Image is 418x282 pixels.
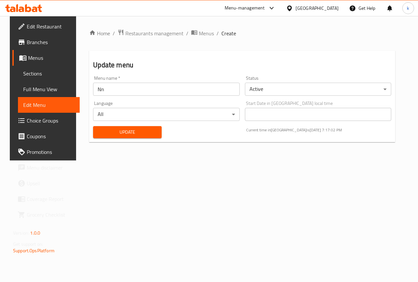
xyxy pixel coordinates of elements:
a: Coverage Report [12,191,80,207]
a: Full Menu View [18,81,80,97]
span: Restaurants management [125,29,184,37]
span: Full Menu View [23,85,74,93]
a: Promotions [12,144,80,160]
button: Update [93,126,162,138]
p: Current time in [GEOGRAPHIC_DATA] is [DATE] 7:17:02 PM [246,127,391,133]
a: Grocery Checklist [12,207,80,223]
a: Edit Restaurant [12,19,80,34]
span: Version: [13,229,29,237]
div: Active [245,83,391,96]
li: / [186,29,188,37]
span: k [407,5,409,12]
span: Grocery Checklist [27,211,74,219]
div: [GEOGRAPHIC_DATA] [296,5,339,12]
a: Choice Groups [12,113,80,128]
h2: Update menu [93,60,391,70]
a: Support.OpsPlatform [13,246,55,255]
li: / [113,29,115,37]
a: Edit Menu [18,97,80,113]
span: Upsell [27,179,74,187]
a: Home [89,29,110,37]
nav: breadcrumb [89,29,395,38]
span: Edit Restaurant [27,23,74,30]
span: Coverage Report [27,195,74,203]
a: Coupons [12,128,80,144]
div: All [93,108,239,121]
span: Create [221,29,236,37]
a: Menu disclaimer [12,160,80,175]
span: Sections [23,70,74,77]
div: Menu-management [225,4,265,12]
span: Promotions [27,148,74,156]
span: Get support on: [13,240,43,248]
a: Menus [191,29,214,38]
span: Update [98,128,156,136]
span: Edit Menu [23,101,74,109]
li: / [217,29,219,37]
a: Sections [18,66,80,81]
span: Coupons [27,132,74,140]
span: Choice Groups [27,117,74,124]
span: Menu disclaimer [27,164,74,172]
a: Branches [12,34,80,50]
a: Upsell [12,175,80,191]
input: Please enter Menu name [93,83,239,96]
span: Branches [27,38,74,46]
span: Menus [28,54,74,62]
span: 1.0.0 [30,229,40,237]
a: Restaurants management [118,29,184,38]
span: Menus [199,29,214,37]
a: Menus [12,50,80,66]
